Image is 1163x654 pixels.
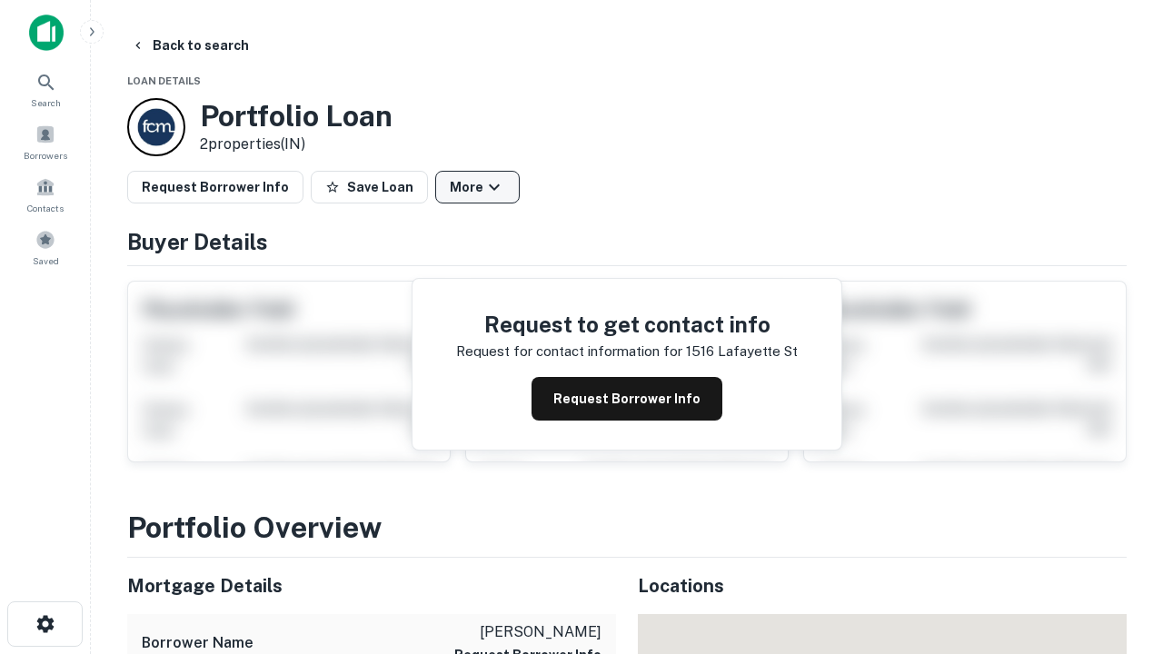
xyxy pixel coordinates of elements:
iframe: Chat Widget [1072,451,1163,538]
span: Loan Details [127,75,201,86]
p: [PERSON_NAME] [454,621,601,643]
h5: Locations [638,572,1127,599]
button: Back to search [124,29,256,62]
h4: Buyer Details [127,225,1127,258]
button: Request Borrower Info [127,171,303,203]
p: 1516 lafayette st [686,341,798,362]
span: Contacts [27,201,64,215]
a: Contacts [5,170,85,219]
img: capitalize-icon.png [29,15,64,51]
h6: Borrower Name [142,632,253,654]
p: 2 properties (IN) [200,134,393,155]
p: Request for contact information for [456,341,682,362]
h3: Portfolio Overview [127,506,1127,550]
span: Saved [33,253,59,268]
button: More [435,171,520,203]
a: Search [5,64,85,114]
h5: Mortgage Details [127,572,616,599]
button: Save Loan [311,171,428,203]
a: Saved [5,223,85,272]
span: Search [31,95,61,110]
button: Request Borrower Info [532,377,722,421]
a: Borrowers [5,117,85,166]
span: Borrowers [24,148,67,163]
h4: Request to get contact info [456,308,798,341]
h3: Portfolio Loan [200,99,393,134]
